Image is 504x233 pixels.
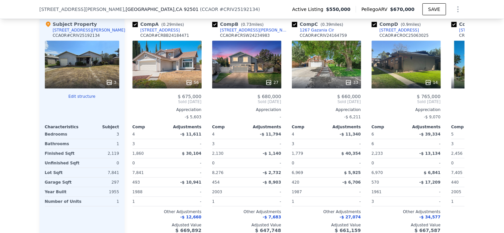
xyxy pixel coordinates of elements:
a: [STREET_ADDRESS] [452,28,499,33]
span: 2,456 [452,151,463,156]
span: -$ 7,683 [263,215,281,219]
span: 493 [133,180,140,185]
div: Subject [82,124,119,130]
div: CCAOR # CROC25063025 [380,33,429,38]
div: [STREET_ADDRESS] [380,28,419,33]
span: , [GEOGRAPHIC_DATA] [124,6,199,13]
div: Subject Property [45,21,97,28]
div: Appreciation [292,107,361,112]
span: 0 [212,161,215,165]
div: Finished Sqft [45,149,81,158]
div: CCAOR # CRBB24184471 [141,33,189,38]
div: 3 [292,139,325,148]
div: Other Adjustments [292,209,361,214]
span: 454 [212,180,220,185]
div: 1988 [133,187,166,197]
span: ( miles) [239,22,266,27]
div: Adjusted Value [212,222,281,228]
span: ( miles) [318,22,346,27]
span: 6 [372,132,374,137]
div: Comp [133,124,167,130]
span: $ 765,000 [417,94,441,99]
div: 56 [186,79,199,86]
div: - [408,187,441,197]
span: Sold [DATE] [292,99,361,104]
div: Year Built [45,187,81,197]
div: - [168,187,202,197]
span: 2,233 [372,151,383,156]
div: 3 [133,139,166,148]
span: $ 661,159 [335,228,361,233]
div: Comp C [292,21,346,28]
div: - [248,158,281,168]
div: Adjusted Value [292,222,361,228]
span: 7,405 [452,170,463,175]
div: Appreciation [133,107,202,112]
button: SAVE [423,3,446,15]
span: $ 6,841 [424,170,441,175]
span: $ 680,000 [257,94,281,99]
div: 3 [452,139,485,148]
div: [STREET_ADDRESS] [459,28,499,33]
span: -$ 12,660 [180,215,202,219]
div: Bathrooms [45,139,81,148]
div: Comp [292,124,327,130]
span: $ 5,925 [344,170,361,175]
span: Sold [DATE] [212,99,281,104]
div: ( ) [200,6,260,13]
div: - [168,168,202,177]
div: - [248,187,281,197]
span: $ 660,000 [337,94,361,99]
div: - [328,139,361,148]
span: # CRIV25192134 [220,7,258,12]
span: -$ 6,211 [344,115,361,119]
span: -$ 11,611 [180,132,202,137]
div: Comp [452,124,486,130]
div: 1 [292,197,325,206]
div: Garage Sqft [45,178,81,187]
span: 1,779 [292,151,303,156]
div: - [168,197,202,206]
div: 0 [83,158,119,168]
div: 33 [345,79,358,86]
span: Sold [DATE] [133,99,202,104]
span: 4 [292,132,295,137]
div: 1 [452,197,485,206]
div: Characteristics [45,124,82,130]
div: Other Adjustments [212,209,281,214]
span: $ 40,354 [342,151,361,156]
span: $ 675,000 [178,94,201,99]
div: Comp B [212,21,266,28]
div: CCAOR # CRIV24164759 [300,33,347,38]
div: 6 [372,139,405,148]
a: [STREET_ADDRESS] [133,28,180,33]
span: -$ 6,706 [343,180,361,185]
div: 3 [106,79,117,86]
div: Other Adjustments [372,209,441,214]
span: 0 [452,161,454,165]
div: - [168,139,202,148]
span: Active Listing [292,6,326,13]
span: ( miles) [398,22,424,27]
span: -$ 8,903 [263,180,281,185]
span: -$ 10,941 [180,180,202,185]
span: $ 647,748 [255,228,281,233]
span: -$ 11,340 [340,132,361,137]
span: -$ 34,577 [420,215,441,219]
span: 570 [372,180,379,185]
span: ( miles) [159,22,187,27]
div: - [328,158,361,168]
span: CCAOR [202,7,219,12]
span: Sold [DATE] [372,99,441,104]
div: Comp D [372,21,424,28]
div: Appreciation [212,107,281,112]
div: Adjusted Value [133,222,202,228]
a: 1267 Gazania Cir [292,28,334,33]
div: 2,119 [83,149,119,158]
div: - [328,187,361,197]
div: - [212,112,281,122]
div: 27 [265,79,278,86]
div: Lot Sqft [45,168,81,177]
div: Number of Units [45,197,82,206]
button: Edit structure [45,94,119,99]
